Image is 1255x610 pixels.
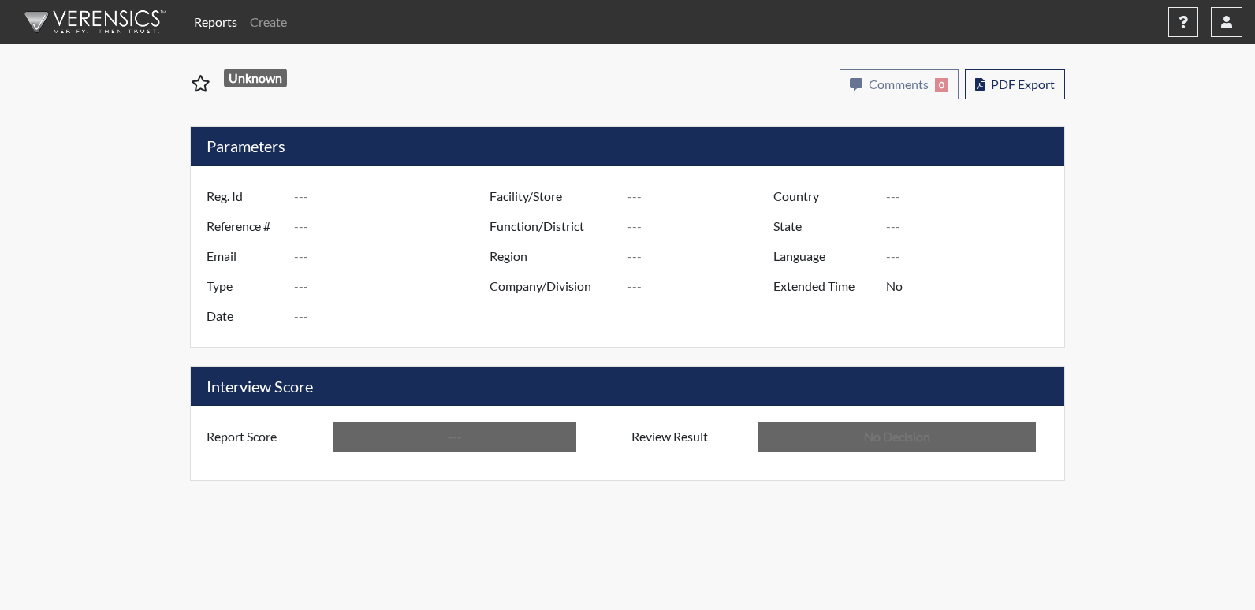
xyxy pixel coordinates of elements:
[333,422,576,452] input: ---
[294,181,493,211] input: ---
[294,241,493,271] input: ---
[478,211,627,241] label: Function/District
[478,271,627,301] label: Company/Division
[188,6,244,38] a: Reports
[195,241,294,271] label: Email
[886,211,1060,241] input: ---
[224,69,288,87] span: Unknown
[195,181,294,211] label: Reg. Id
[195,422,333,452] label: Report Score
[627,241,777,271] input: ---
[244,6,293,38] a: Create
[886,181,1060,211] input: ---
[478,181,627,211] label: Facility/Store
[294,211,493,241] input: ---
[294,301,493,331] input: ---
[195,211,294,241] label: Reference #
[935,78,948,92] span: 0
[627,211,777,241] input: ---
[294,271,493,301] input: ---
[762,241,886,271] label: Language
[869,76,929,91] span: Comments
[627,181,777,211] input: ---
[762,211,886,241] label: State
[191,367,1064,406] h5: Interview Score
[886,271,1060,301] input: ---
[627,271,777,301] input: ---
[991,76,1055,91] span: PDF Export
[620,422,758,452] label: Review Result
[195,301,294,331] label: Date
[758,422,1036,452] input: No Decision
[840,69,959,99] button: Comments0
[195,271,294,301] label: Type
[478,241,627,271] label: Region
[191,127,1064,166] h5: Parameters
[886,241,1060,271] input: ---
[762,271,886,301] label: Extended Time
[965,69,1065,99] button: PDF Export
[762,181,886,211] label: Country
